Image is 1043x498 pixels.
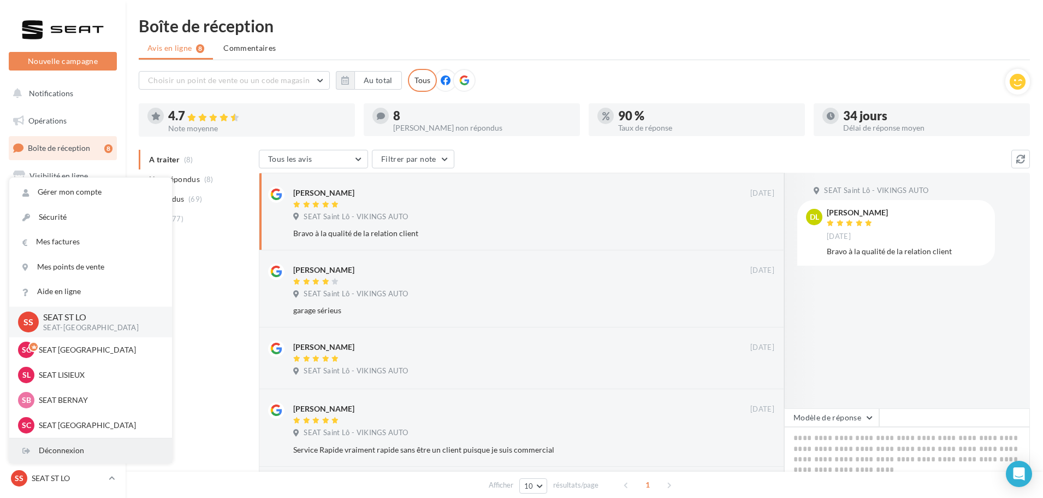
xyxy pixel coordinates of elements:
div: garage sérieus [293,305,703,316]
p: SEAT ST LO [43,311,155,324]
div: Bravo à la qualité de la relation client [827,246,986,257]
span: Tous les avis [268,154,312,163]
div: Tous [408,69,437,92]
button: Choisir un point de vente ou un code magasin [139,71,330,90]
div: [PERSON_NAME] [293,403,354,414]
span: SS [15,473,23,484]
div: Délai de réponse moyen [843,124,1021,132]
span: SC [22,420,31,431]
div: 90 % [618,110,796,122]
span: 10 [524,482,534,490]
span: SEAT Saint Lô - VIKINGS AUTO [304,212,408,222]
span: SC [22,344,31,355]
a: Gérer mon compte [9,180,172,204]
button: Au total [336,71,402,90]
span: Visibilité en ligne [29,171,88,180]
div: [PERSON_NAME] [293,342,354,353]
span: [DATE] [750,189,774,198]
a: Mes factures [9,230,172,254]
button: Filtrer par note [372,150,454,168]
a: PLV et print personnalisable [7,300,119,332]
span: 1 [639,476,656,494]
div: 34 jours [843,110,1021,122]
span: SEAT Saint Lô - VIKINGS AUTO [304,366,408,376]
a: Sécurité [9,205,172,230]
a: Opérations [7,109,119,132]
a: Boîte de réception8 [7,136,119,160]
div: Note moyenne [168,125,346,132]
p: SEAT BERNAY [39,395,159,406]
button: Tous les avis [259,150,368,168]
span: SEAT Saint Lô - VIKINGS AUTO [304,428,408,438]
a: SS SEAT ST LO [9,468,117,489]
a: Médiathèque [7,246,119,269]
span: [DATE] [750,405,774,414]
a: Calendrier [7,273,119,296]
span: [DATE] [750,343,774,353]
p: SEAT LISIEUX [39,370,159,380]
div: [PERSON_NAME] non répondus [393,124,571,132]
span: Opérations [28,116,67,125]
p: SEAT ST LO [32,473,104,484]
p: SEAT [GEOGRAPHIC_DATA] [39,344,159,355]
span: résultats/page [553,480,598,490]
button: Au total [354,71,402,90]
span: Afficher [489,480,513,490]
span: [DATE] [750,266,774,276]
span: Non répondus [149,174,200,185]
div: Bravo à la qualité de la relation client [293,228,703,239]
span: SEAT Saint Lô - VIKINGS AUTO [304,289,408,299]
div: 4.7 [168,110,346,122]
button: Notifications [7,82,115,105]
div: Taux de réponse [618,124,796,132]
span: Notifications [29,89,73,98]
p: SEAT-[GEOGRAPHIC_DATA] [43,323,155,333]
span: Commentaires [223,43,276,54]
span: (69) [188,195,202,203]
span: [DATE] [827,232,851,242]
div: [PERSON_NAME] [827,209,888,216]
a: Visibilité en ligne [7,165,119,188]
div: [PERSON_NAME] [293,265,354,276]
p: SEAT [GEOGRAPHIC_DATA] [39,420,159,431]
div: Service Rapide vraiment rapide sans être un client puisque je suis commercial [293,444,703,455]
div: Déconnexion [9,438,172,463]
span: SB [22,395,31,406]
div: 8 [104,144,112,153]
span: SL [22,370,31,380]
span: Choisir un point de vente ou un code magasin [148,75,310,85]
a: Campagnes DataOnDemand [7,337,119,369]
a: Contacts [7,219,119,242]
span: (8) [204,175,214,184]
div: Open Intercom Messenger [1006,461,1032,487]
span: DL [810,212,819,222]
span: SS [23,315,33,328]
a: Mes points de vente [9,255,172,279]
button: 10 [519,478,547,494]
div: 8 [393,110,571,122]
span: SEAT Saint Lô - VIKINGS AUTO [824,186,928,196]
div: [PERSON_NAME] [293,188,354,198]
a: Aide en ligne [9,279,172,304]
span: Boîte de réception [28,143,90,153]
div: Boîte de réception [139,17,1030,34]
button: Modèle de réponse [784,408,879,427]
span: (77) [170,214,183,223]
button: Nouvelle campagne [9,52,117,71]
a: Campagnes [7,192,119,215]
